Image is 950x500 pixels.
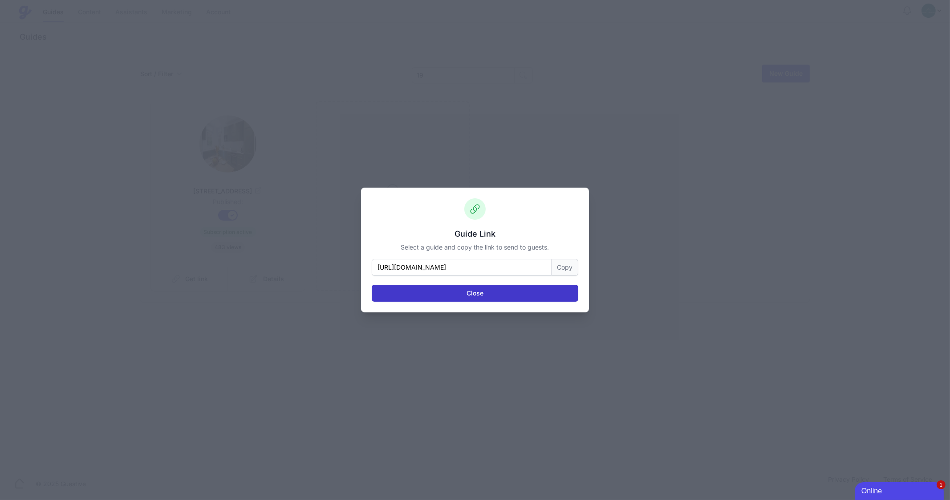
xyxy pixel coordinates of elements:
button: Copy [552,259,578,276]
h3: Guide Link [372,229,578,239]
iframe: chat widget [855,480,946,500]
button: Close [372,285,578,302]
p: Select a guide and copy the link to send to guests. [372,243,578,252]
